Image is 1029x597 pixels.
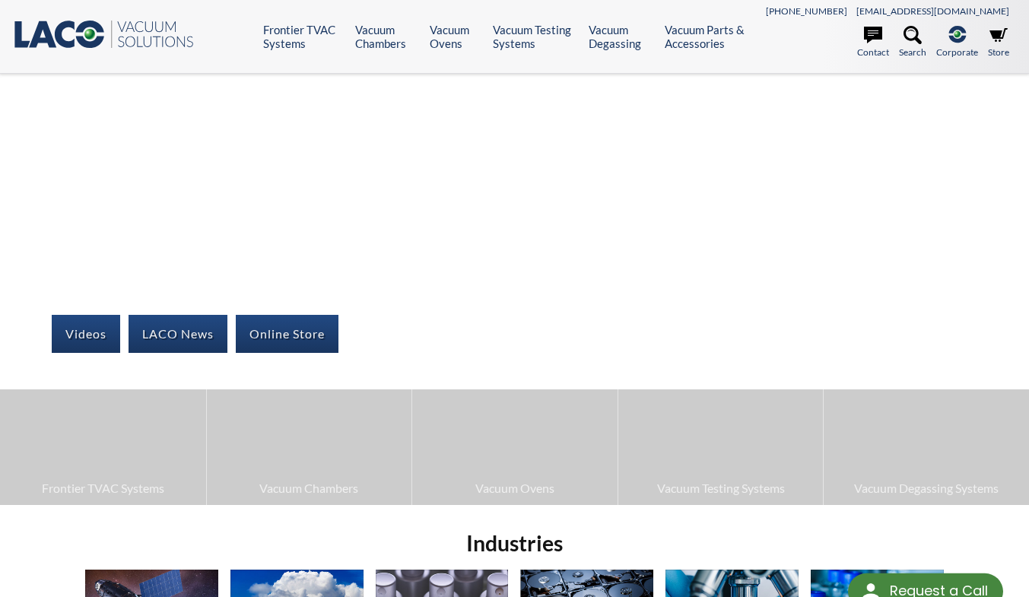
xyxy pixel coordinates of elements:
a: Vacuum Testing Systems [618,389,824,504]
span: Vacuum Chambers [214,478,405,498]
a: Contact [857,26,889,59]
a: Frontier TVAC Systems [263,23,344,50]
span: Vacuum Ovens [420,478,610,498]
a: Store [988,26,1009,59]
a: Videos [52,315,120,353]
a: Vacuum Degassing [589,23,653,50]
a: [EMAIL_ADDRESS][DOMAIN_NAME] [856,5,1009,17]
h2: Industries [79,529,950,557]
a: Vacuum Chambers [355,23,419,50]
span: Corporate [936,45,978,59]
a: Vacuum Ovens [430,23,481,50]
a: Vacuum Parts & Accessories [665,23,762,50]
span: Vacuum Degassing Systems [831,478,1021,498]
a: Vacuum Ovens [412,389,618,504]
a: Search [899,26,926,59]
a: Vacuum Degassing Systems [824,389,1029,504]
span: Frontier TVAC Systems [8,478,198,498]
span: Vacuum Testing Systems [626,478,816,498]
a: Vacuum Chambers [207,389,412,504]
a: Online Store [236,315,338,353]
a: Vacuum Testing Systems [493,23,577,50]
a: [PHONE_NUMBER] [766,5,847,17]
a: LACO News [129,315,227,353]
